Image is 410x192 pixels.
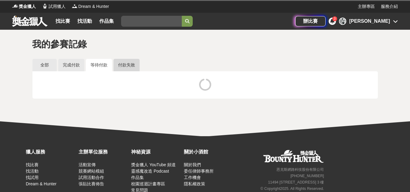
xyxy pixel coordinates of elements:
[358,3,375,10] a: 主辦專區
[26,148,76,156] div: 獵人服務
[79,148,128,156] div: 主辦單位服務
[184,162,201,167] a: 關於我們
[26,181,56,186] a: Dream & Hunter
[12,3,18,9] img: Logo
[276,167,324,172] small: 恩克斯網路科技股份有限公司
[131,169,169,173] a: 靈感魔改造 Podcast
[26,169,39,173] a: 找活動
[32,59,57,71] a: 全部
[268,180,324,184] small: 11494 [STREET_ADDRESS] 3 樓
[381,3,398,10] a: 服務介紹
[295,16,326,26] a: 辦比賽
[79,181,104,186] a: 張貼比賽佈告
[131,181,165,186] a: 校園巡迴計畫專區
[184,148,234,156] div: 關於小酒館
[131,148,181,156] div: 神秘資源
[42,3,66,10] a: Logo試用獵人
[58,59,84,71] a: 完成付款
[79,175,104,180] a: 試用活動合作
[78,3,109,10] span: Dream & Hunter
[32,39,378,50] h1: 我的參賽記錄
[12,3,36,10] a: Logo獎金獵人
[334,17,336,20] span: 3
[260,187,324,191] small: © Copyright 2025 . All Rights Reserved.
[19,3,36,10] span: 獎金獵人
[97,17,116,25] a: 作品集
[114,59,140,71] a: 付款失敗
[72,3,109,10] a: LogoDream & Hunter
[131,162,176,167] a: 獎金獵人 YouTube 頻道
[53,17,73,25] a: 找比賽
[79,169,104,173] a: 競賽網站模組
[290,174,324,178] small: [PHONE_NUMBER]
[75,17,94,25] a: 找活動
[184,169,214,173] a: 委任律師事務所
[72,3,78,9] img: Logo
[42,3,48,9] img: Logo
[184,175,201,180] a: 工作機會
[49,3,66,10] span: 試用獵人
[131,175,144,180] a: 作品集
[26,175,39,180] a: 找試用
[79,162,96,167] a: 活動宣傳
[339,18,346,25] div: 許
[26,162,39,167] a: 找比賽
[184,181,205,186] a: 隱私權政策
[86,59,112,71] a: 等待付款
[349,18,390,25] div: [PERSON_NAME]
